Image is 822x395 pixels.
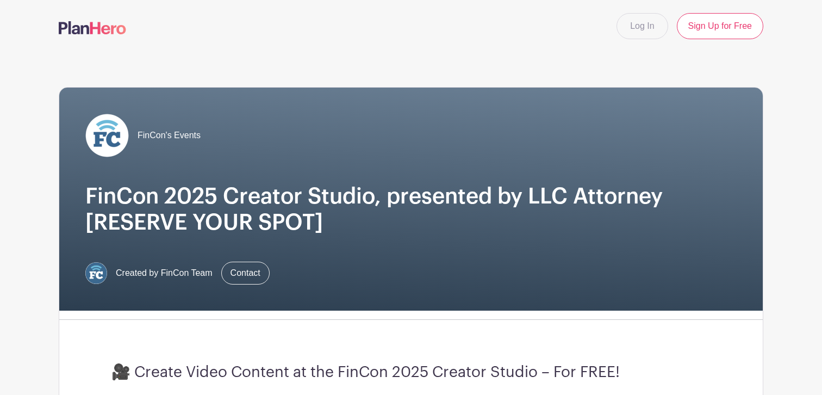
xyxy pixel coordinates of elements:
a: Sign Up for Free [677,13,763,39]
a: Contact [221,262,270,285]
h3: 🎥 Create Video Content at the FinCon 2025 Creator Studio – For FREE! [111,363,711,382]
span: FinCon's Events [138,129,201,142]
img: logo-507f7623f17ff9eddc593b1ce0a138ce2505c220e1c5a4e2b4648c50719b7d32.svg [59,21,126,34]
h1: FinCon 2025 Creator Studio, presented by LLC Attorney [RESERVE YOUR SPOT] [85,183,737,236]
a: Log In [616,13,668,39]
img: FC%20circle.png [85,262,107,284]
img: FC%20circle_white.png [85,114,129,157]
span: Created by FinCon Team [116,267,213,280]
